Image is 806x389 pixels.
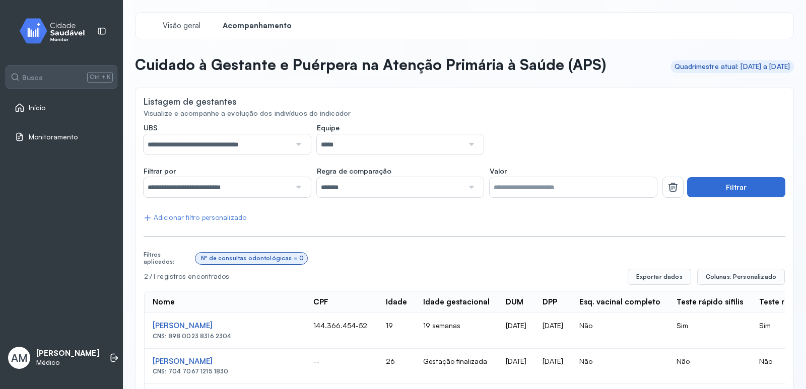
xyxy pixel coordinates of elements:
a: Início [15,103,108,113]
td: [DATE] [534,313,571,348]
div: Esq. vacinal completo [579,297,660,307]
button: Filtrar [687,177,785,197]
div: CNS: 704 7067 1215 1830 [153,368,297,375]
button: Colunas: Personalizado [697,269,785,285]
div: Idade [386,297,407,307]
span: Visão geral [163,21,200,31]
td: [DATE] [498,349,534,384]
span: Colunas: Personalizado [706,273,776,281]
button: Exportar dados [628,269,691,285]
p: [PERSON_NAME] [36,349,99,358]
span: Ctrl + K [87,72,113,82]
div: CNS: 898 0023 8316 2304 [153,333,297,340]
div: Nº de consultas odontológicas = 0 [201,255,304,262]
span: Monitoramento [29,133,78,141]
span: UBS [144,123,158,132]
td: Sim [668,313,751,348]
td: Não [571,313,668,348]
span: Filtrar por [144,167,176,176]
span: Acompanhamento [223,21,292,31]
div: DPP [543,297,557,307]
span: Início [29,104,46,112]
p: Cuidado à Gestante e Puérpera na Atenção Primária à Saúde (APS) [135,55,606,73]
td: Não [571,349,668,384]
td: [DATE] [498,313,534,348]
div: [PERSON_NAME] [153,321,297,331]
td: -- [305,349,378,384]
div: Adicionar filtro personalizado [144,213,246,222]
td: 26 [378,349,415,384]
div: Visualize e acompanhe a evolução dos indivíduos do indicador [144,109,785,118]
div: 271 registros encontrados [144,272,620,281]
div: Filtros aplicados: [144,251,191,266]
p: Médico [36,358,99,367]
a: Monitoramento [15,132,108,142]
div: Nome [153,297,175,307]
div: Teste rápido sífilis [677,297,743,307]
td: [DATE] [534,349,571,384]
div: CPF [313,297,328,307]
td: Gestação finalizada [415,349,498,384]
span: Valor [490,167,507,176]
div: DUM [506,297,523,307]
div: [PERSON_NAME] [153,357,297,366]
td: 19 semanas [415,313,498,348]
img: monitor.svg [11,16,101,46]
td: 19 [378,313,415,348]
td: 144.366.454-52 [305,313,378,348]
div: Idade gestacional [423,297,490,307]
div: Listagem de gestantes [144,96,237,107]
span: AM [11,351,28,364]
span: Regra de comparação [317,167,391,176]
span: Busca [22,73,43,82]
td: Não [668,349,751,384]
span: Equipe [317,123,340,132]
div: Quadrimestre atual: [DATE] a [DATE] [675,62,790,71]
